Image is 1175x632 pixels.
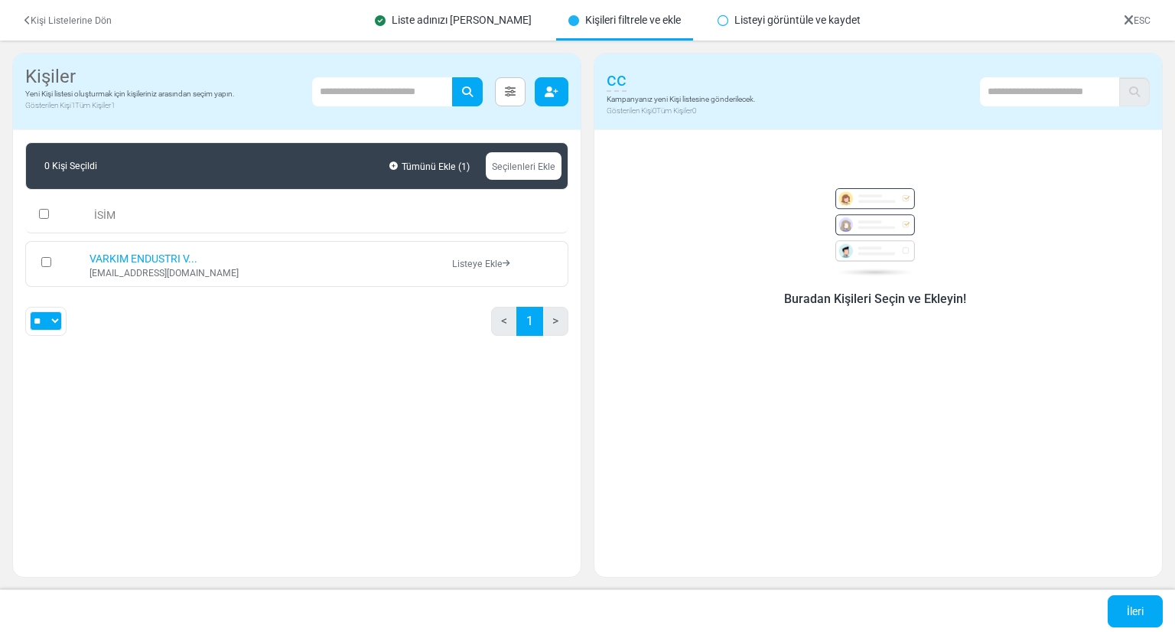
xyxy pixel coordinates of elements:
[491,307,568,348] nav: Page
[516,307,543,336] a: 1
[486,152,561,180] a: Seçilenleri Ekle
[25,66,234,88] h5: Kişiler
[24,15,112,26] a: Kişi Listelerine Dön
[607,105,755,116] p: Gösterilen Kişi Tüm Kişiler
[25,88,234,99] p: Yeni Kişi listesi oluşturmak için kişileriniz arasından seçim yapın.
[1124,15,1151,26] a: ESC
[653,106,656,115] span: 0
[386,155,474,178] a: Tümünü Ekle ( )
[71,101,75,109] span: 1
[88,203,122,227] a: İSİM
[90,252,197,265] a: VARKIM ENDUSTRI V...
[111,101,115,109] span: 1
[25,99,234,111] p: Gösterilen Kişi Tüm Kişiler
[32,149,109,183] span: 0 Kişi Seçildi
[607,69,627,92] span: cc
[607,93,755,105] p: Kampanyanız yeni Kişi listesine gönderilecek.
[1108,595,1163,627] a: İleri
[452,259,509,269] a: Listeye Ekle
[461,161,467,172] span: 1
[622,292,1128,306] h6: Buradan Kişileri Seçin ve Ekleyin!
[90,269,436,278] div: [EMAIL_ADDRESS][DOMAIN_NAME]
[692,106,696,115] span: 0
